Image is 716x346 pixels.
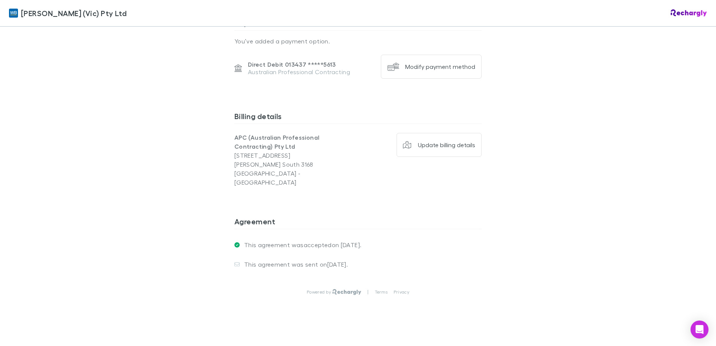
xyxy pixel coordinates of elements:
h3: Agreement [234,217,482,229]
img: William Buck (Vic) Pty Ltd's Logo [9,9,18,18]
p: Powered by [307,289,333,295]
p: Direct Debit 013437 ***** 5613 [248,61,350,68]
p: | [367,289,368,295]
img: Rechargly Logo [671,9,707,17]
p: [STREET_ADDRESS] [234,151,358,160]
p: This agreement was sent on [DATE] . [240,261,348,268]
img: Modify payment method's Logo [387,61,399,73]
div: Modify payment method [405,63,475,70]
img: Rechargly Logo [333,289,361,295]
a: Terms [375,289,388,295]
span: [PERSON_NAME] (Vic) Pty Ltd [21,7,127,19]
div: Open Intercom Messenger [691,321,709,339]
h3: Billing details [234,112,482,124]
button: Modify payment method [381,55,482,79]
p: APC (Australian Professional Contracting) Pty Ltd [234,133,358,151]
button: Update billing details [397,133,482,157]
div: Update billing details [418,141,475,149]
p: [GEOGRAPHIC_DATA] - [GEOGRAPHIC_DATA] [234,169,358,187]
a: Privacy [394,289,409,295]
p: You’ve added a payment option. [234,37,482,46]
p: [PERSON_NAME] South 3168 [234,160,358,169]
p: This agreement was accepted on [DATE] . [240,241,361,249]
p: Australian Professional Contracting [248,68,350,76]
